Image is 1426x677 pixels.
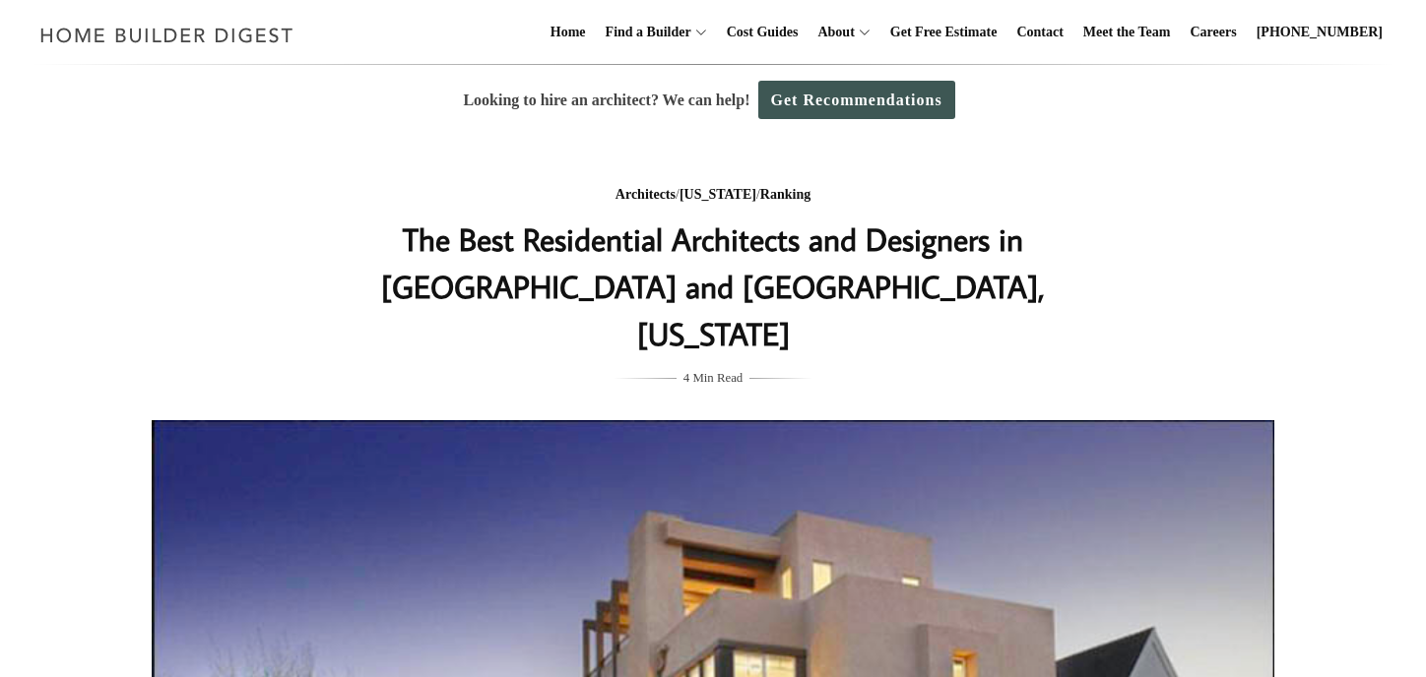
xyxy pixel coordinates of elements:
[1183,1,1245,64] a: Careers
[683,367,743,389] span: 4 Min Read
[320,183,1106,208] div: / /
[1249,1,1391,64] a: [PHONE_NUMBER]
[320,215,1106,357] h1: The Best Residential Architects and Designers in [GEOGRAPHIC_DATA] and [GEOGRAPHIC_DATA], [US_STATE]
[1008,1,1070,64] a: Contact
[810,1,854,64] a: About
[598,1,691,64] a: Find a Builder
[760,187,810,202] a: Ranking
[882,1,1005,64] a: Get Free Estimate
[719,1,807,64] a: Cost Guides
[680,187,756,202] a: [US_STATE]
[32,16,302,54] img: Home Builder Digest
[543,1,594,64] a: Home
[758,81,955,119] a: Get Recommendations
[616,187,676,202] a: Architects
[1075,1,1179,64] a: Meet the Team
